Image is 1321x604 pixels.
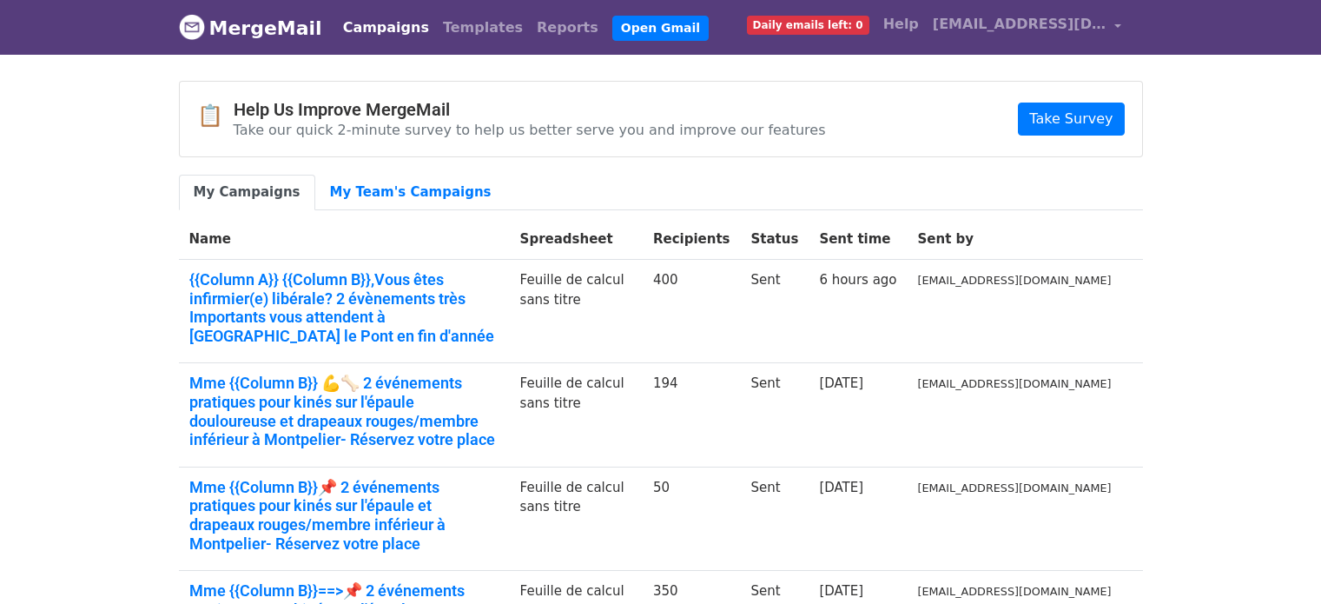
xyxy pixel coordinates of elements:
td: Sent [741,260,809,363]
a: Help [876,7,926,42]
th: Spreadsheet [510,219,643,260]
th: Recipients [643,219,741,260]
span: 📋 [197,103,234,129]
td: Sent [741,363,809,467]
td: Feuille de calcul sans titre [510,467,643,570]
th: Sent time [809,219,907,260]
td: Feuille de calcul sans titre [510,363,643,467]
small: [EMAIL_ADDRESS][DOMAIN_NAME] [918,585,1112,598]
td: Feuille de calcul sans titre [510,260,643,363]
div: Widget de chat [1234,521,1321,604]
a: [DATE] [819,583,863,599]
th: Sent by [908,219,1122,260]
img: MergeMail logo [179,14,205,40]
span: [EMAIL_ADDRESS][DOMAIN_NAME] [933,14,1106,35]
a: MergeMail [179,10,322,46]
a: Open Gmail [612,16,709,41]
iframe: Chat Widget [1234,521,1321,604]
small: [EMAIL_ADDRESS][DOMAIN_NAME] [918,481,1112,494]
a: Mme {{Column B}}📌 2 événements pratiques pour kinés sur l'épaule et drapeaux rouges/membre inféri... [189,478,499,553]
th: Status [741,219,809,260]
small: [EMAIL_ADDRESS][DOMAIN_NAME] [918,274,1112,287]
p: Take our quick 2-minute survey to help us better serve you and improve our features [234,121,826,139]
td: 194 [643,363,741,467]
a: Templates [436,10,530,45]
a: {{Column A}} {{Column B}},Vous êtes infirmier(e) libérale? 2 évènements très Importants vous atte... [189,270,499,345]
a: Take Survey [1018,103,1124,136]
a: Daily emails left: 0 [740,7,876,42]
a: Campaigns [336,10,436,45]
td: 50 [643,467,741,570]
a: [EMAIL_ADDRESS][DOMAIN_NAME] [926,7,1129,48]
th: Name [179,219,510,260]
a: Reports [530,10,605,45]
a: 6 hours ago [819,272,896,288]
td: Sent [741,467,809,570]
a: My Team's Campaigns [315,175,506,210]
h4: Help Us Improve MergeMail [234,99,826,120]
small: [EMAIL_ADDRESS][DOMAIN_NAME] [918,377,1112,390]
a: [DATE] [819,375,863,391]
td: 400 [643,260,741,363]
a: Mme {{Column B}} 💪🦴 2 événements pratiques pour kinés sur l'épaule douloureuse et drapeaux rouges... [189,374,499,448]
span: Daily emails left: 0 [747,16,869,35]
a: [DATE] [819,480,863,495]
a: My Campaigns [179,175,315,210]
